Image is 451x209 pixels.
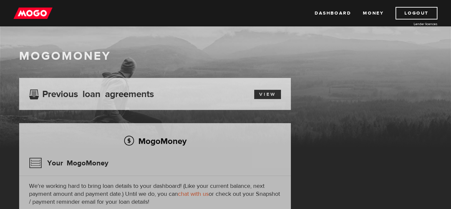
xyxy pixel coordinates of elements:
a: View [254,90,281,99]
a: Money [363,7,384,19]
a: chat with us [178,190,209,198]
p: We're working hard to bring loan details to your dashboard! (Like your current balance, next paym... [29,182,281,206]
h2: MogoMoney [29,134,281,148]
h3: Your MogoMoney [29,155,108,172]
a: Dashboard [315,7,351,19]
h1: MogoMoney [19,49,432,63]
h3: Previous loan agreements [29,89,154,97]
a: Logout [396,7,437,19]
img: mogo_logo-11ee424be714fa7cbb0f0f49df9e16ec.png [14,7,52,19]
a: Lender licences [388,21,437,26]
